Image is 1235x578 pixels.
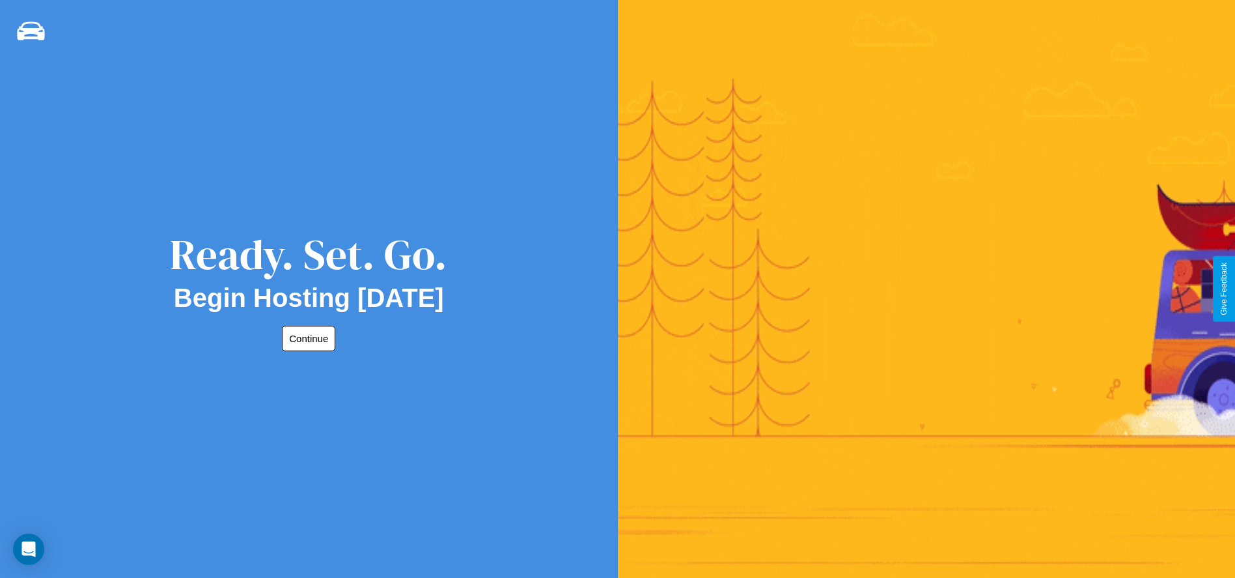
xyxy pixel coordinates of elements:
[13,534,44,565] div: Open Intercom Messenger
[1219,263,1228,315] div: Give Feedback
[282,326,335,351] button: Continue
[170,225,447,283] div: Ready. Set. Go.
[174,283,444,313] h2: Begin Hosting [DATE]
